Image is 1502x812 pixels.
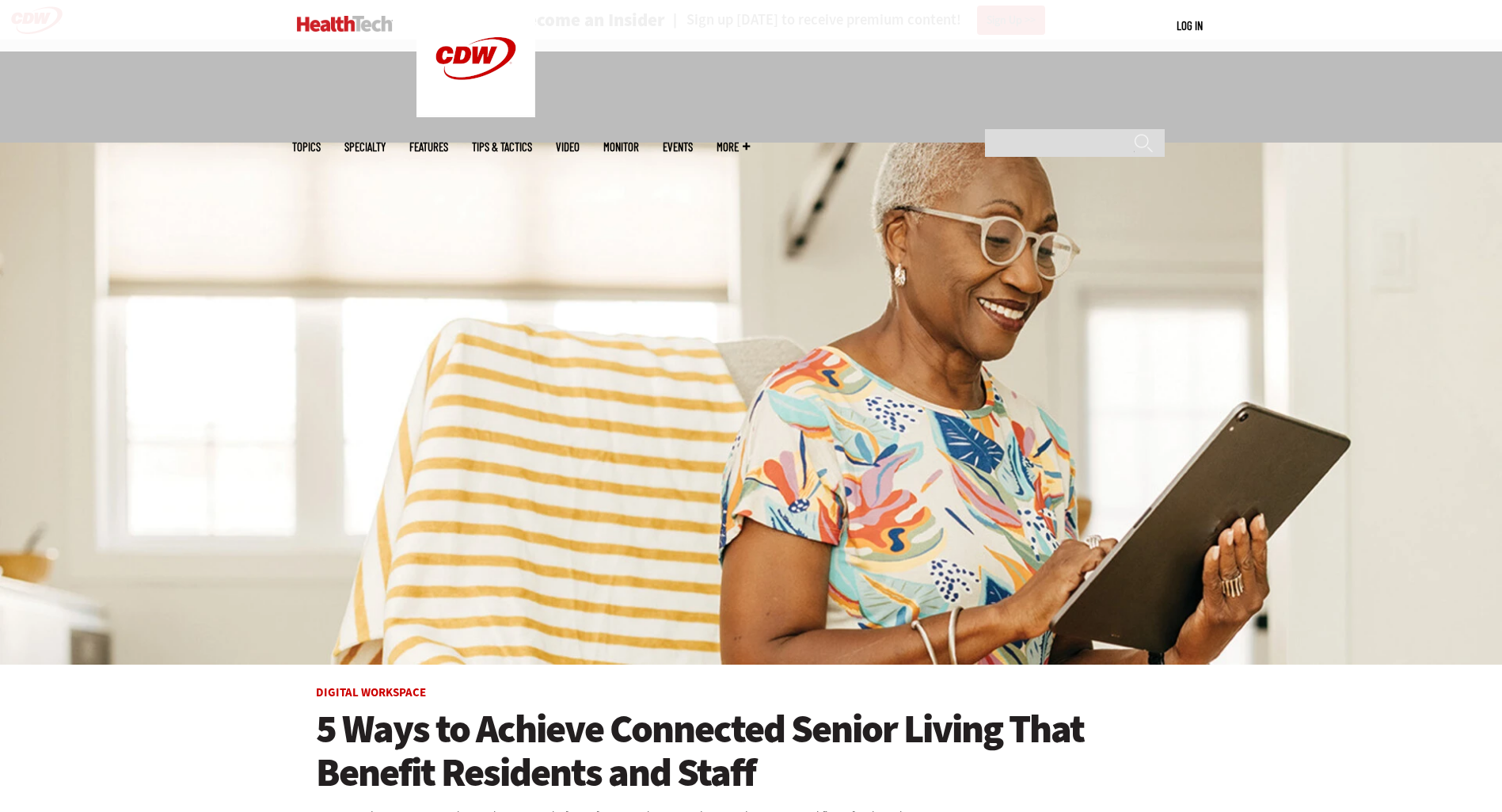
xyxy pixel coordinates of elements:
a: 5 Ways to Achieve Connected Senior Living That Benefit Residents and Staff [316,707,1187,795]
span: More [717,141,750,153]
a: MonITor [603,141,639,153]
a: Events [663,141,693,153]
a: Digital Workspace [316,684,426,700]
a: Features [409,141,448,153]
a: CDW [416,105,535,121]
a: Log in [1177,18,1203,32]
img: Home [297,16,393,32]
span: Specialty [344,141,386,153]
div: User menu [1177,17,1203,34]
span: Topics [292,141,321,153]
a: Tips & Tactics [472,141,532,153]
a: Video [556,141,580,153]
